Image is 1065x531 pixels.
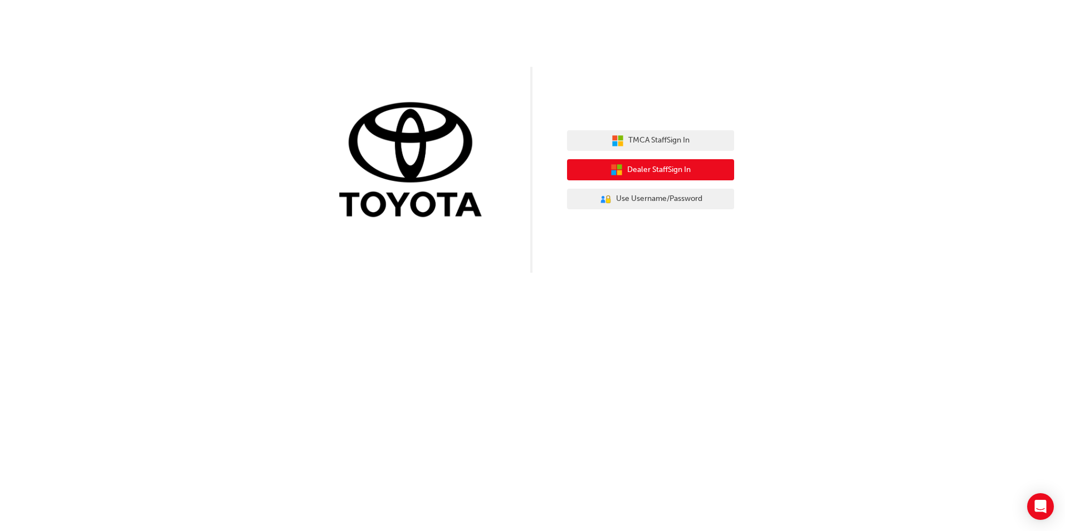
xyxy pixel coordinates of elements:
[567,130,734,151] button: TMCA StaffSign In
[627,164,691,176] span: Dealer Staff Sign In
[567,159,734,180] button: Dealer StaffSign In
[628,134,690,147] span: TMCA Staff Sign In
[331,100,498,223] img: Trak
[567,189,734,210] button: Use Username/Password
[616,193,702,205] span: Use Username/Password
[1027,493,1054,520] div: Open Intercom Messenger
